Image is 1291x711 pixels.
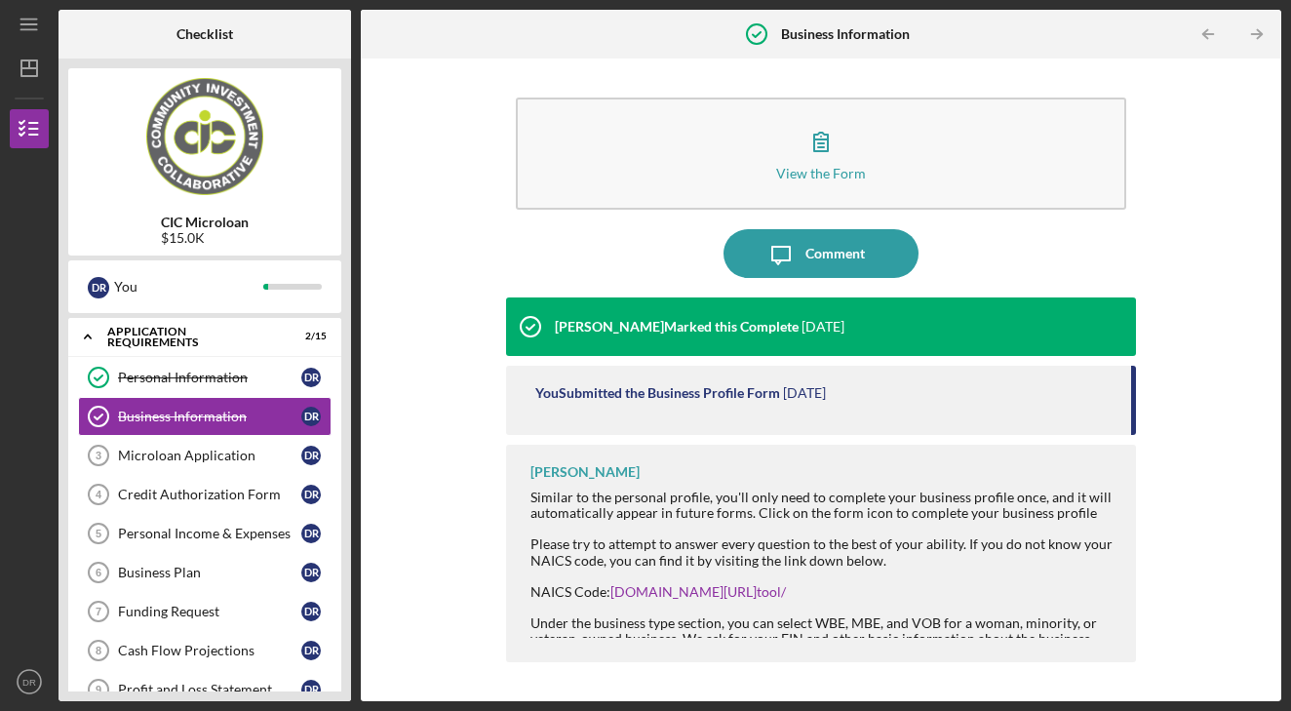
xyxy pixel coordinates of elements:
[776,166,866,180] div: View the Form
[22,677,36,688] text: DR
[724,229,919,278] button: Comment
[118,682,301,697] div: Profit and Loss Statement
[96,606,101,617] tspan: 7
[118,643,301,658] div: Cash Flow Projections
[292,331,327,342] div: 2 / 15
[783,385,826,401] time: 2025-09-02 12:15
[88,277,109,298] div: D R
[96,684,101,695] tspan: 9
[118,409,301,424] div: Business Information
[610,583,786,600] a: [DOMAIN_NAME][URL]tool/
[96,567,101,578] tspan: 6
[530,490,1117,600] div: Similar to the personal profile, you'll only need to complete your business profile once, and it ...
[161,230,249,246] div: $15.0K
[516,98,1127,210] button: View the Form
[802,319,844,335] time: 2025-09-03 17:20
[161,215,249,230] b: CIC Microloan
[805,229,865,278] div: Comment
[301,446,321,465] div: D R
[78,436,332,475] a: 3Microloan ApplicationDR
[301,680,321,699] div: D R
[301,485,321,504] div: D R
[96,489,102,500] tspan: 4
[78,631,332,670] a: 8Cash Flow ProjectionsDR
[301,641,321,660] div: D R
[10,662,49,701] button: DR
[68,78,341,195] img: Product logo
[781,26,910,42] b: Business Information
[96,645,101,656] tspan: 8
[78,358,332,397] a: Personal InformationDR
[118,370,301,385] div: Personal Information
[114,270,263,303] div: You
[78,397,332,436] a: Business InformationDR
[78,592,332,631] a: 7Funding RequestDR
[107,326,278,348] div: APPLICATION REQUIREMENTS
[301,563,321,582] div: D R
[530,615,1117,678] div: Under the business type section, you can select WBE, MBE, and VOB for a woman, minority, or veter...
[118,487,301,502] div: Credit Authorization Form
[535,385,780,401] div: You Submitted the Business Profile Form
[301,407,321,426] div: D R
[118,565,301,580] div: Business Plan
[78,553,332,592] a: 6Business PlanDR
[176,26,233,42] b: Checklist
[301,368,321,387] div: D R
[118,448,301,463] div: Microloan Application
[301,602,321,621] div: D R
[118,604,301,619] div: Funding Request
[96,528,101,539] tspan: 5
[78,670,332,709] a: 9Profit and Loss StatementDR
[555,319,799,335] div: [PERSON_NAME] Marked this Complete
[78,514,332,553] a: 5Personal Income & ExpensesDR
[96,450,101,461] tspan: 3
[301,524,321,543] div: D R
[78,475,332,514] a: 4Credit Authorization FormDR
[530,464,640,480] div: [PERSON_NAME]
[118,526,301,541] div: Personal Income & Expenses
